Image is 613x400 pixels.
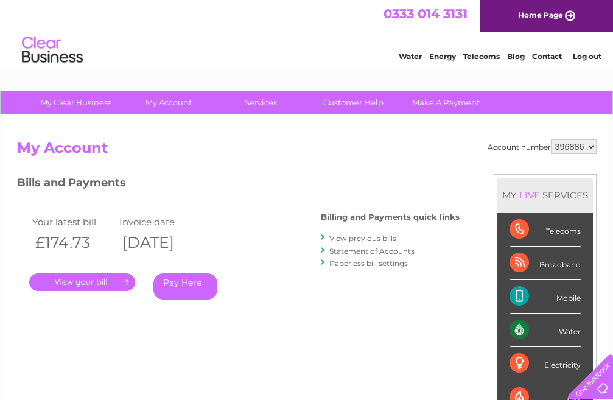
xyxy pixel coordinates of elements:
[497,178,593,212] div: MY SERVICES
[510,314,581,347] div: Water
[507,52,525,61] a: Blog
[329,234,396,243] a: View previous bills
[396,91,496,114] a: Make A Payment
[26,91,126,114] a: My Clear Business
[510,247,581,280] div: Broadband
[211,91,311,114] a: Services
[29,214,117,230] td: Your latest bill
[116,230,204,255] th: [DATE]
[303,91,404,114] a: Customer Help
[573,52,601,61] a: Log out
[17,139,597,163] h2: My Account
[329,247,415,256] a: Statement of Accounts
[399,52,422,61] a: Water
[329,259,408,268] a: Paperless bill settings
[118,91,219,114] a: My Account
[321,212,460,222] h4: Billing and Payments quick links
[532,52,562,61] a: Contact
[510,280,581,314] div: Mobile
[19,7,595,59] div: Clear Business is a trading name of Verastar Limited (registered in [GEOGRAPHIC_DATA] No. 3667643...
[463,52,500,61] a: Telecoms
[510,213,581,247] div: Telecoms
[429,52,456,61] a: Energy
[116,214,204,230] td: Invoice date
[21,32,83,69] img: logo.png
[384,6,468,21] a: 0333 014 3131
[17,174,460,195] h3: Bills and Payments
[29,273,135,291] a: .
[517,189,542,201] div: LIVE
[488,139,597,154] div: Account number
[153,273,217,300] a: Pay Here
[29,230,117,255] th: £174.73
[510,347,581,381] div: Electricity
